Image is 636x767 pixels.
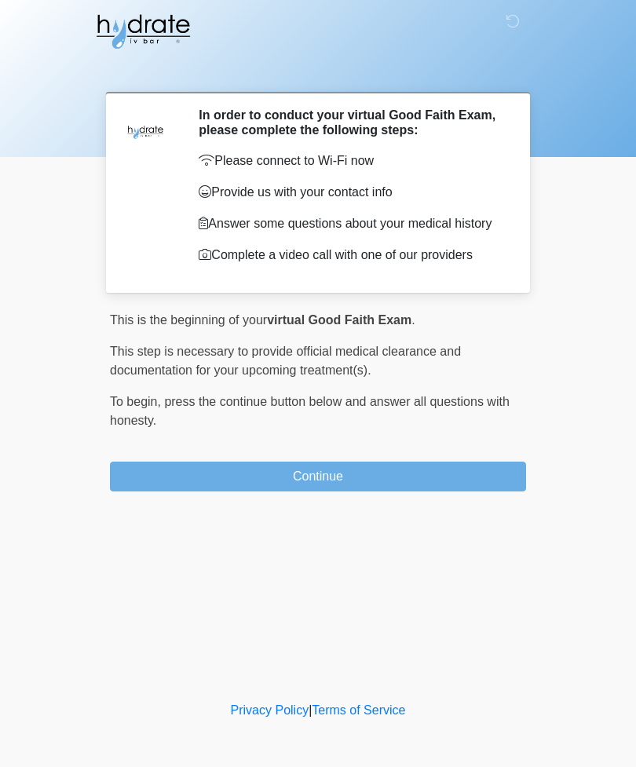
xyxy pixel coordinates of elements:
img: Agent Avatar [122,108,169,155]
span: This is the beginning of your [110,313,267,327]
span: . [411,313,415,327]
p: Answer some questions about your medical history [199,214,503,233]
strong: virtual Good Faith Exam [267,313,411,327]
span: This step is necessary to provide official medical clearance and documentation for your upcoming ... [110,345,461,377]
a: | [309,703,312,717]
h1: ‎ ‎ ‎ [98,57,538,86]
p: Complete a video call with one of our providers [199,246,503,265]
span: To begin, [110,395,164,408]
img: Hydrate IV Bar - Fort Collins Logo [94,12,192,51]
a: Privacy Policy [231,703,309,717]
h2: In order to conduct your virtual Good Faith Exam, please complete the following steps: [199,108,503,137]
p: Please connect to Wi-Fi now [199,152,503,170]
p: Provide us with your contact info [199,183,503,202]
span: press the continue button below and answer all questions with honesty. [110,395,510,427]
button: Continue [110,462,526,491]
a: Terms of Service [312,703,405,717]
